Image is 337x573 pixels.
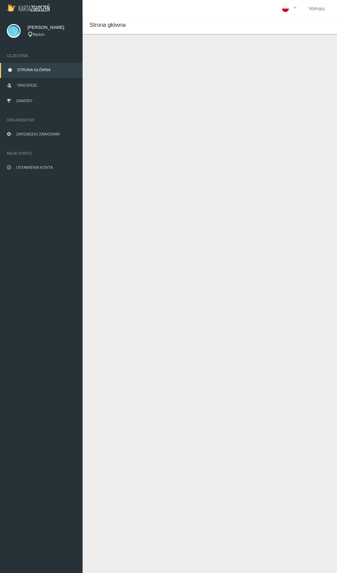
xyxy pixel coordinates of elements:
span: Zawody [16,99,33,103]
span: Organizator [7,117,76,123]
span: Strona główna [89,22,126,28]
span: Strona główna [17,68,51,72]
img: svg [7,24,21,38]
span: Zarządzaj zawodami [16,132,60,136]
span: Tancerze [17,83,37,87]
div: Będzin [28,32,76,37]
span: [PERSON_NAME] [28,24,76,31]
span: Uczestnik [7,52,76,59]
span: Moje konto [7,150,76,157]
span: Ustawienia konta [16,165,53,169]
img: Logo [7,4,50,11]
